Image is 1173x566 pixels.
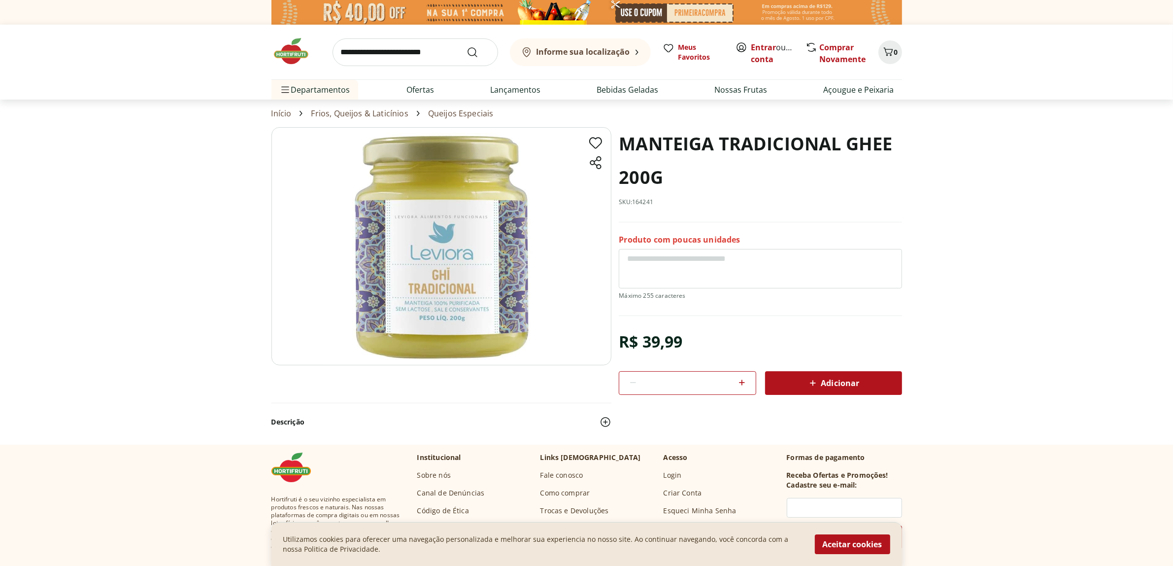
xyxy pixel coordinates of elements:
[271,127,611,365] img: Image
[894,47,898,57] span: 0
[417,453,461,462] p: Institucional
[820,42,866,65] a: Comprar Novamente
[787,470,888,480] h3: Receba Ofertas e Promoções!
[417,488,485,498] a: Canal de Denúncias
[597,84,658,96] a: Bebidas Geladas
[765,371,902,395] button: Adicionar
[619,234,740,245] p: Produto com poucas unidades
[751,42,776,53] a: Entrar
[540,453,641,462] p: Links [DEMOGRAPHIC_DATA]
[417,470,451,480] a: Sobre nós
[664,488,702,498] a: Criar Conta
[311,109,408,118] a: Frios, Queijos & Laticínios
[663,42,724,62] a: Meus Favoritos
[271,495,402,551] span: Hortifruti é o seu vizinho especialista em produtos frescos e naturais. Nas nossas plataformas de...
[619,127,902,194] h1: MANTEIGA TRADICIONAL GHEE 200G
[510,38,651,66] button: Informe sua localização
[467,46,490,58] button: Submit Search
[823,84,894,96] a: Açougue e Peixaria
[678,42,724,62] span: Meus Favoritos
[751,42,805,65] a: Criar conta
[787,453,902,462] p: Formas de pagamento
[751,41,795,65] span: ou
[279,78,350,102] span: Departamentos
[279,78,291,102] button: Menu
[664,470,682,480] a: Login
[619,198,653,206] p: SKU: 164241
[271,36,321,66] img: Hortifruti
[540,488,590,498] a: Como comprar
[664,506,737,516] a: Esqueci Minha Senha
[664,453,688,462] p: Acesso
[619,328,682,355] div: R$ 39,99
[815,534,890,554] button: Aceitar cookies
[490,84,540,96] a: Lançamentos
[714,84,767,96] a: Nossas Frutas
[807,377,859,389] span: Adicionar
[333,38,498,66] input: search
[536,46,630,57] b: Informe sua localização
[271,453,321,482] img: Hortifruti
[428,109,494,118] a: Queijos Especiais
[406,84,434,96] a: Ofertas
[787,480,857,490] h3: Cadastre seu e-mail:
[271,109,292,118] a: Início
[283,534,803,554] p: Utilizamos cookies para oferecer uma navegação personalizada e melhorar sua experiencia no nosso ...
[878,40,902,64] button: Carrinho
[540,470,583,480] a: Fale conosco
[271,411,611,433] button: Descrição
[540,506,609,516] a: Trocas e Devoluções
[417,506,469,516] a: Código de Ética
